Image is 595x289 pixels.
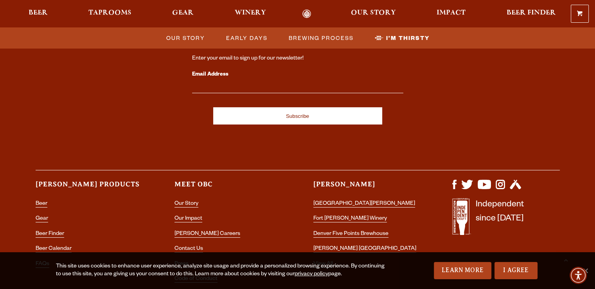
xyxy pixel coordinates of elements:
[167,9,199,18] a: Gear
[83,9,137,18] a: Taprooms
[284,32,358,43] a: Brewing Process
[29,10,48,16] span: Beer
[88,10,131,16] span: Taprooms
[295,271,328,278] a: privacy policy
[192,55,403,63] div: Enter your email to sign up for our newsletter!
[289,32,354,43] span: Brewing Process
[36,246,72,253] a: Beer Calendar
[452,185,457,191] a: Visit us on Facebook
[174,246,203,253] a: Contact Us
[313,246,416,253] a: [PERSON_NAME] [GEOGRAPHIC_DATA]
[461,185,473,191] a: Visit us on X (formerly Twitter)
[192,70,403,80] label: Email Address
[174,180,282,196] h3: Meet OBC
[431,9,471,18] a: Impact
[313,201,415,208] a: [GEOGRAPHIC_DATA][PERSON_NAME]
[235,10,266,16] span: Winery
[494,262,537,279] a: I Agree
[36,216,48,222] a: Gear
[226,32,268,43] span: Early Days
[230,9,271,18] a: Winery
[478,185,491,191] a: Visit us on YouTube
[172,10,194,16] span: Gear
[496,185,505,191] a: Visit us on Instagram
[23,9,53,18] a: Beer
[166,32,205,43] span: Our Story
[506,10,555,16] span: Beer Finder
[351,10,396,16] span: Our Story
[313,231,388,238] a: Denver Five Points Brewhouse
[476,198,524,239] p: Independent since [DATE]
[162,32,209,43] a: Our Story
[370,32,433,43] a: I’m Thirsty
[213,107,382,125] input: Subscribe
[313,216,387,222] a: Fort [PERSON_NAME] Winery
[346,9,401,18] a: Our Story
[36,231,64,238] a: Beer Finder
[36,201,47,208] a: Beer
[556,250,575,269] a: Scroll to top
[386,32,430,43] span: I’m Thirsty
[313,180,421,196] h3: [PERSON_NAME]
[570,267,587,284] div: Accessibility Menu
[501,9,561,18] a: Beer Finder
[434,262,491,279] a: Learn More
[56,263,390,278] div: This site uses cookies to enhance user experience, analyze site usage and provide a personalized ...
[292,9,322,18] a: Odell Home
[221,32,271,43] a: Early Days
[437,10,466,16] span: Impact
[174,201,198,208] a: Our Story
[174,231,240,238] a: [PERSON_NAME] Careers
[36,180,143,196] h3: [PERSON_NAME] Products
[510,185,521,191] a: Visit us on Untappd
[174,216,202,222] a: Our Impact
